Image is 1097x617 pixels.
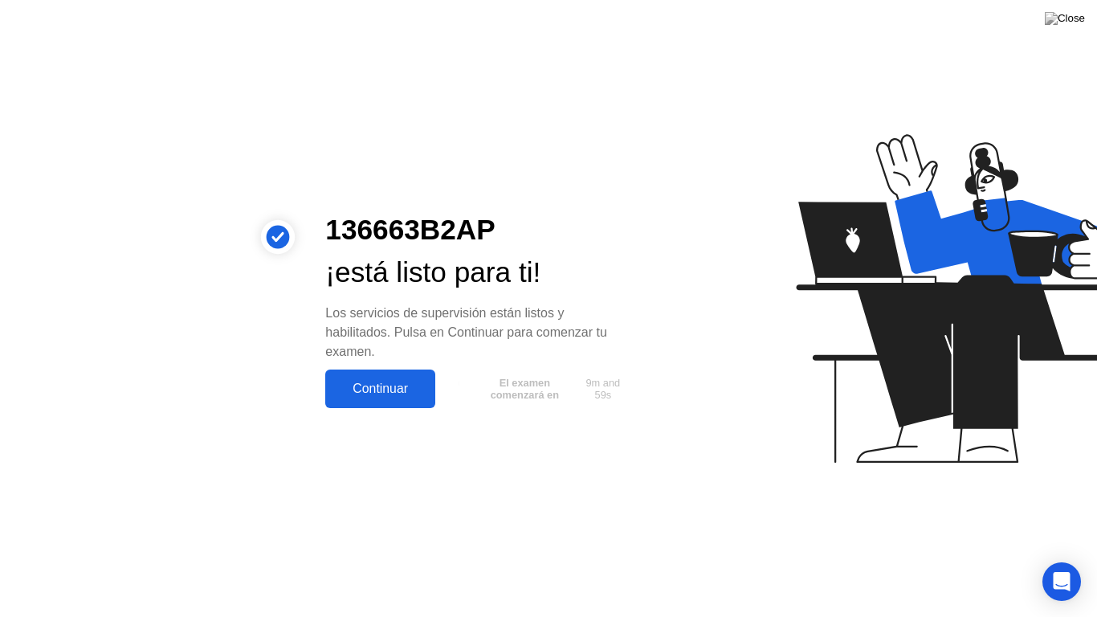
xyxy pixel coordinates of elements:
[1042,562,1081,601] div: Open Intercom Messenger
[443,374,632,404] button: El examen comenzará en9m and 59s
[1045,12,1085,25] img: Close
[580,377,626,401] span: 9m and 59s
[330,382,430,396] div: Continuar
[325,370,435,408] button: Continuar
[325,304,632,362] div: Los servicios de supervisión están listos y habilitados. Pulsa en Continuar para comenzar tu examen.
[325,251,632,294] div: ¡está listo para ti!
[325,209,632,251] div: 136663B2AP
